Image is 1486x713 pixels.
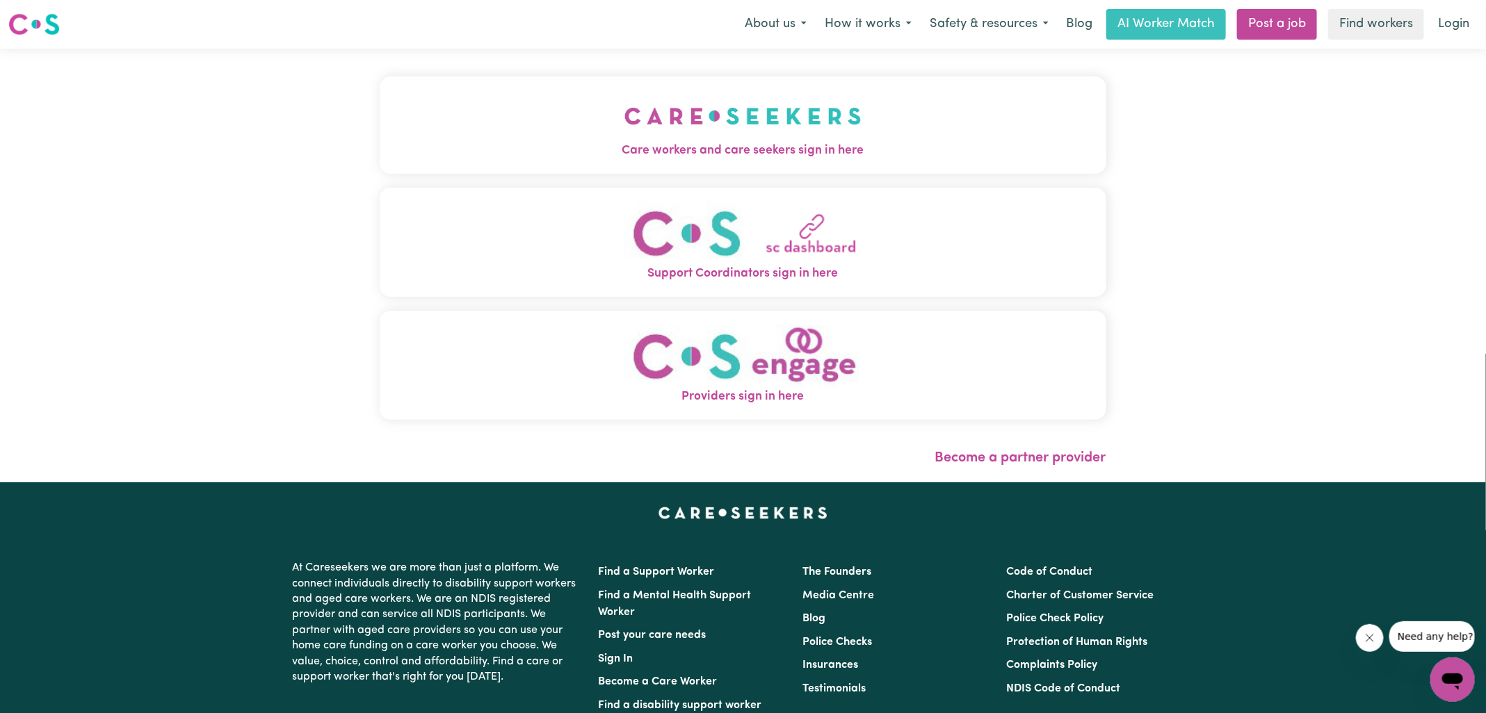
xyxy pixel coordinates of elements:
a: Sign In [599,653,633,664]
iframe: Message from company [1389,621,1475,652]
img: Careseekers logo [8,12,60,37]
span: Providers sign in here [380,388,1106,406]
a: Code of Conduct [1006,566,1092,577]
a: Media Centre [802,590,874,601]
a: Complaints Policy [1006,659,1097,671]
a: The Founders [802,566,871,577]
a: Post your care needs [599,630,706,641]
a: Post a job [1237,9,1317,40]
iframe: Close message [1356,624,1384,652]
a: Blog [1058,9,1101,40]
a: NDIS Code of Conduct [1006,683,1120,694]
button: Providers sign in here [380,311,1106,420]
a: Find a disability support worker [599,700,762,711]
button: About us [736,10,816,39]
button: Safety & resources [921,10,1058,39]
a: Police Checks [802,637,872,648]
a: Become a partner provider [935,451,1106,465]
a: Careseekers logo [8,8,60,40]
a: Police Check Policy [1006,613,1104,624]
a: Testimonials [802,683,866,694]
button: Care workers and care seekers sign in here [380,76,1106,174]
a: Find a Support Worker [599,566,715,577]
button: Support Coordinators sign in here [380,188,1106,297]
a: Insurances [802,659,858,671]
a: AI Worker Match [1106,9,1226,40]
a: Charter of Customer Service [1006,590,1154,601]
a: Find a Mental Health Support Worker [599,590,752,618]
a: Login [1430,9,1478,40]
a: Protection of Human Rights [1006,637,1147,648]
a: Become a Care Worker [599,676,718,687]
button: How it works [816,10,921,39]
a: Find workers [1328,9,1424,40]
span: Care workers and care seekers sign in here [380,142,1106,160]
a: Blog [802,613,825,624]
a: Careseekers home page [659,507,827,518]
p: At Careseekers we are more than just a platform. We connect individuals directly to disability su... [293,555,582,690]
span: Support Coordinators sign in here [380,265,1106,283]
iframe: Button to launch messaging window [1430,657,1475,702]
